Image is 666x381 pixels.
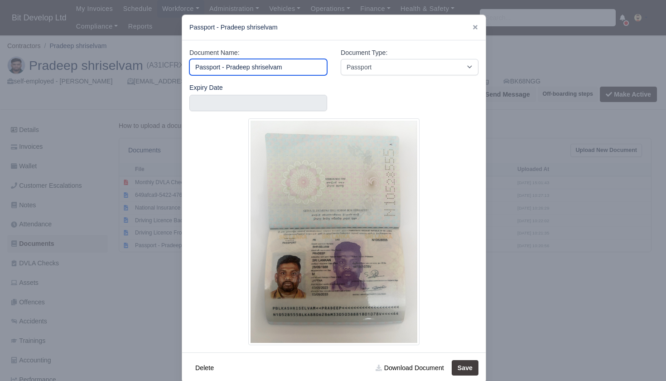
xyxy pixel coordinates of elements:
div: Passport - Pradeep shriselvam [182,15,486,40]
button: Save [452,360,478,376]
label: Document Name: [189,48,240,58]
a: Download Document [370,360,449,376]
label: Expiry Date [189,83,223,93]
button: Delete [189,360,220,376]
label: Document Type: [341,48,387,58]
iframe: Chat Widget [621,337,666,381]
